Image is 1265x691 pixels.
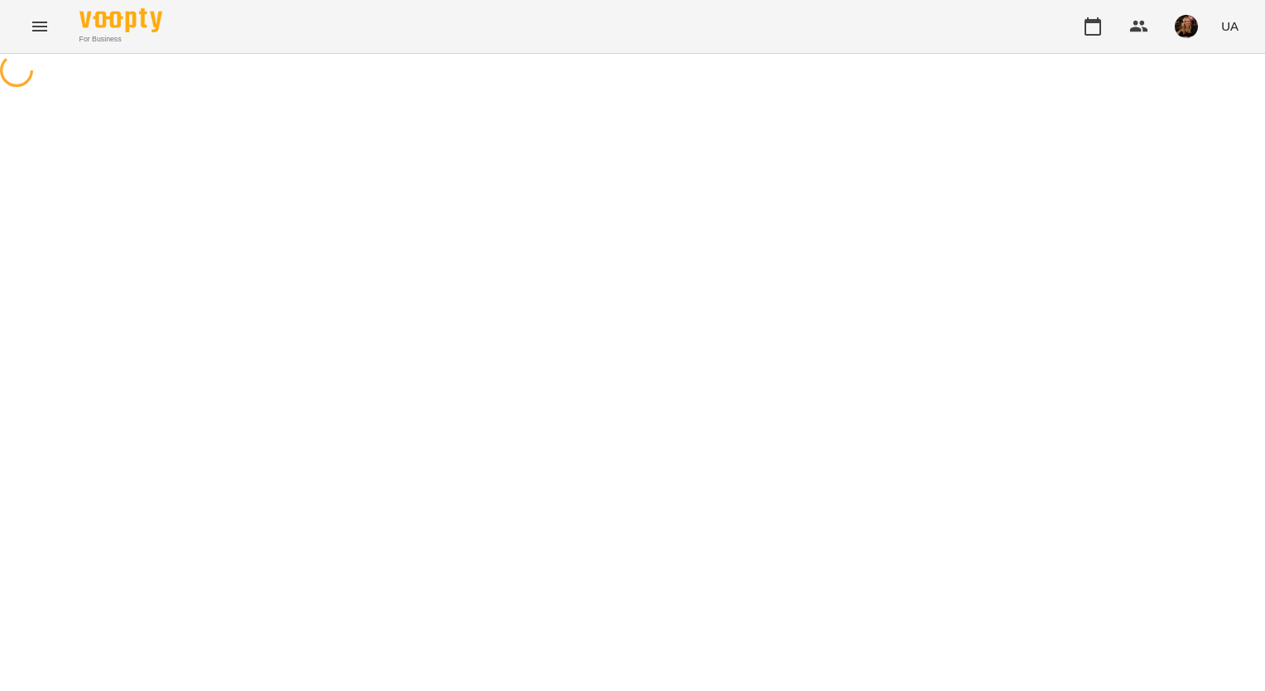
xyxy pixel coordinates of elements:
span: For Business [79,34,162,45]
img: Voopty Logo [79,8,162,32]
button: UA [1214,11,1245,41]
img: 019b2ef03b19e642901f9fba5a5c5a68.jpg [1175,15,1198,38]
span: UA [1221,17,1239,35]
button: Menu [20,7,60,46]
